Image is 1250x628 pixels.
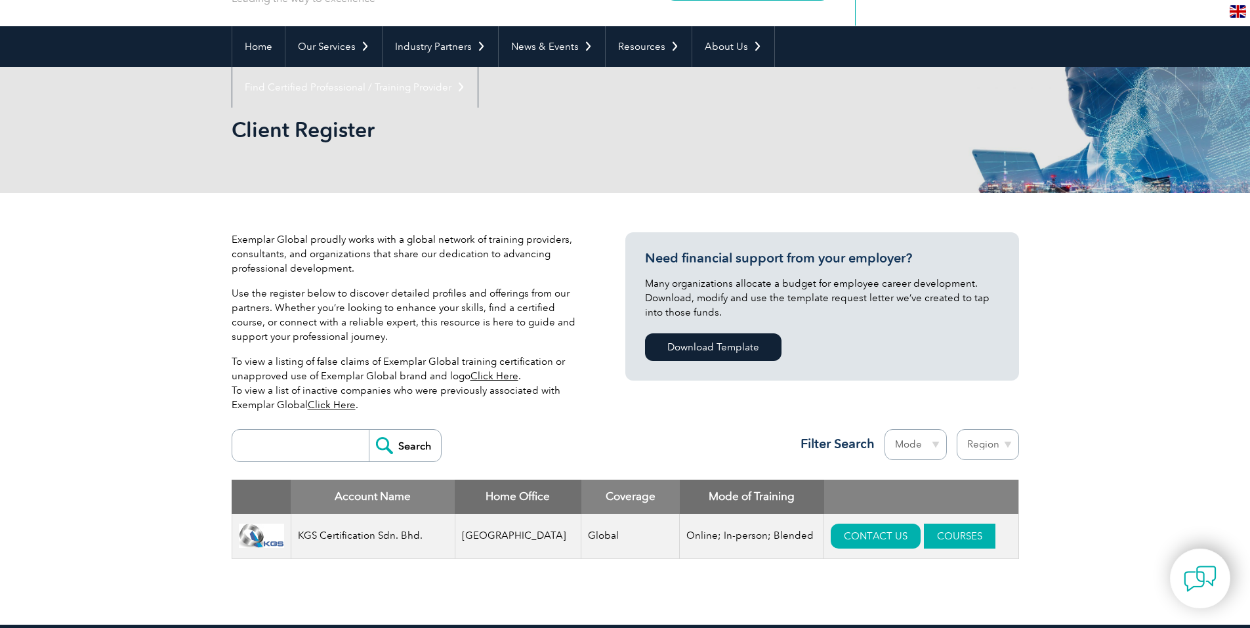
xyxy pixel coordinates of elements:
td: Online; In-person; Blended [680,514,824,559]
h3: Need financial support from your employer? [645,250,999,266]
a: News & Events [499,26,605,67]
a: Download Template [645,333,781,361]
th: Coverage: activate to sort column ascending [581,480,680,514]
p: Use the register below to discover detailed profiles and offerings from our partners. Whether you... [232,286,586,344]
th: Account Name: activate to sort column descending [291,480,455,514]
p: Exemplar Global proudly works with a global network of training providers, consultants, and organ... [232,232,586,276]
a: Industry Partners [383,26,498,67]
td: Global [581,514,680,559]
th: Mode of Training: activate to sort column ascending [680,480,824,514]
img: contact-chat.png [1184,562,1217,595]
img: en [1230,5,1246,18]
th: Home Office: activate to sort column ascending [455,480,581,514]
th: : activate to sort column ascending [824,480,1018,514]
a: Home [232,26,285,67]
h3: Filter Search [793,436,875,452]
a: Resources [606,26,692,67]
a: Find Certified Professional / Training Provider [232,67,478,108]
a: CONTACT US [831,524,921,549]
h2: Client Register [232,119,783,140]
td: KGS Certification Sdn. Bhd. [291,514,455,559]
p: Many organizations allocate a budget for employee career development. Download, modify and use th... [645,276,999,320]
input: Search [369,430,441,461]
a: Click Here [308,399,356,411]
a: About Us [692,26,774,67]
p: To view a listing of false claims of Exemplar Global training certification or unapproved use of ... [232,354,586,412]
a: Click Here [470,370,518,382]
a: Our Services [285,26,382,67]
td: [GEOGRAPHIC_DATA] [455,514,581,559]
a: COURSES [924,524,995,549]
img: 7f98aa8e-08a0-ee11-be37-00224898ad00-logo.jpg [239,524,284,547]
